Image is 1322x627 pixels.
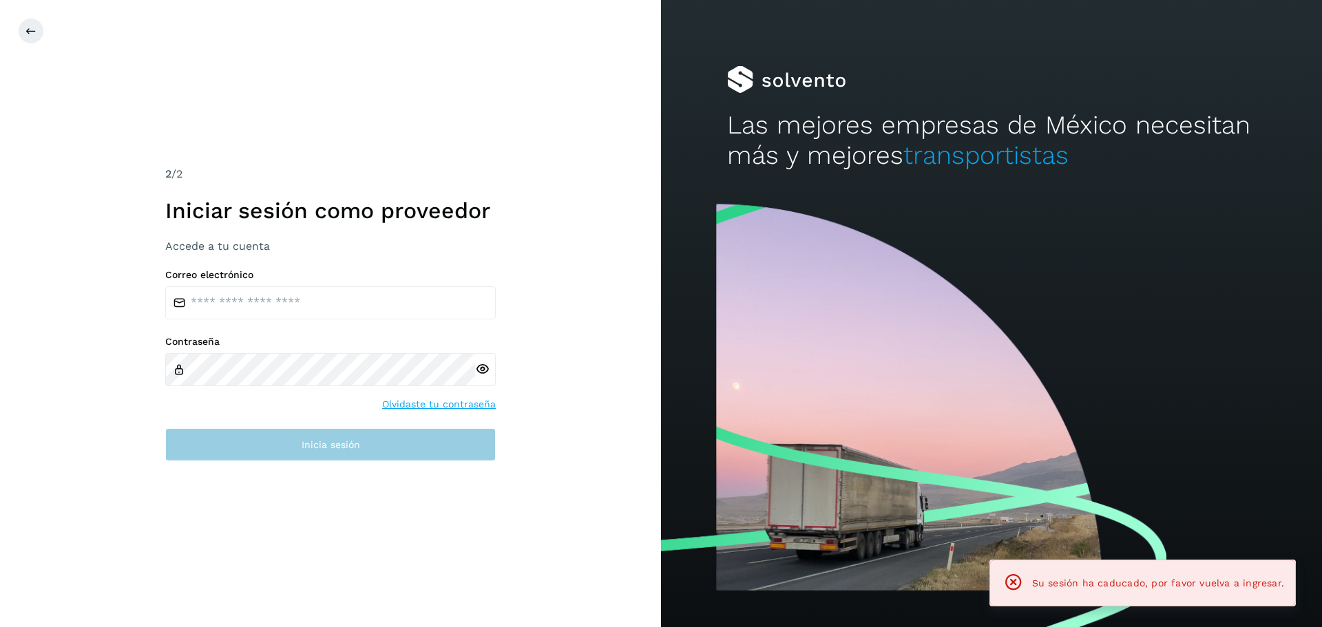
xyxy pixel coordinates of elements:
label: Correo electrónico [165,269,496,281]
span: 2 [165,167,171,180]
span: transportistas [903,140,1069,170]
div: /2 [165,166,496,182]
label: Contraseña [165,336,496,348]
a: Olvidaste tu contraseña [382,397,496,412]
span: Inicia sesión [302,440,360,449]
span: Su sesión ha caducado, por favor vuelva a ingresar. [1032,577,1284,588]
button: Inicia sesión [165,428,496,461]
h3: Accede a tu cuenta [165,240,496,253]
h2: Las mejores empresas de México necesitan más y mejores [727,110,1256,171]
h1: Iniciar sesión como proveedor [165,198,496,224]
